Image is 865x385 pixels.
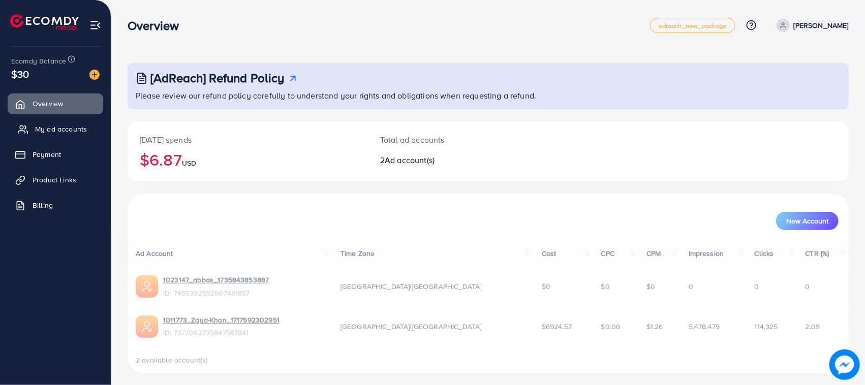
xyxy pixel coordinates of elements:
h3: Overview [128,18,187,33]
a: adreach_new_package [650,18,735,33]
h2: 2 [380,155,536,165]
span: New Account [786,217,828,224]
a: Overview [8,93,103,114]
span: Product Links [33,175,76,185]
img: logo [10,14,79,30]
p: [DATE] spends [140,134,356,146]
img: image [829,349,860,380]
p: [PERSON_NAME] [794,19,849,31]
span: My ad accounts [35,124,87,134]
span: adreach_new_package [659,22,727,29]
img: image [89,70,100,80]
span: Billing [33,200,53,210]
span: Ad account(s) [385,154,435,166]
h2: $6.87 [140,150,356,169]
a: Product Links [8,170,103,190]
span: Overview [33,99,63,109]
a: [PERSON_NAME] [773,19,849,32]
span: USD [182,158,196,168]
span: Ecomdy Balance [11,56,66,66]
span: Payment [33,149,61,159]
span: $30 [11,67,29,81]
a: Payment [8,144,103,165]
p: Please review our refund policy carefully to understand your rights and obligations when requesti... [136,89,843,102]
img: menu [89,19,101,31]
button: New Account [776,212,839,230]
a: Billing [8,195,103,215]
a: My ad accounts [8,119,103,139]
h3: [AdReach] Refund Policy [150,71,285,85]
p: Total ad accounts [380,134,536,146]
